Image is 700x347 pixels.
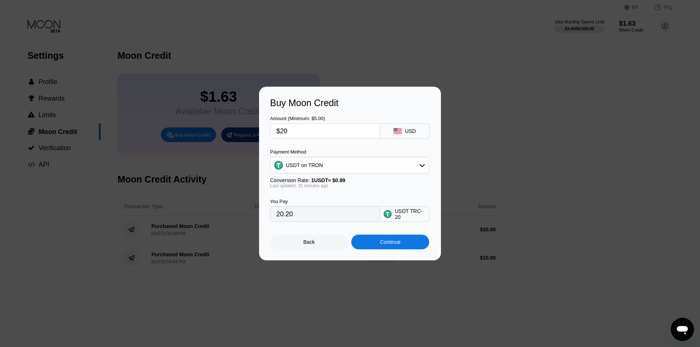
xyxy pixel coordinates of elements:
div: You Pay [270,199,380,204]
div: USDT on TRON [270,158,429,173]
div: Back [304,239,315,245]
span: 1 USDT ≈ $0.99 [311,177,345,183]
iframe: Button to launch messaging window [671,318,694,341]
div: Continue [351,235,429,249]
div: Conversion Rate: [270,177,429,183]
div: Buy Moon Credit [270,98,430,108]
div: Payment Method [270,149,429,155]
div: USD [405,128,416,134]
div: Back [270,235,348,249]
div: USDT TRC-20 [395,208,426,220]
div: Continue [380,239,401,245]
div: USDT on TRON [286,162,323,168]
div: Amount (Minimum: $5.00) [270,116,380,121]
div: Last updated: 31 minutes ago [270,183,429,188]
input: $0.00 [276,124,374,138]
